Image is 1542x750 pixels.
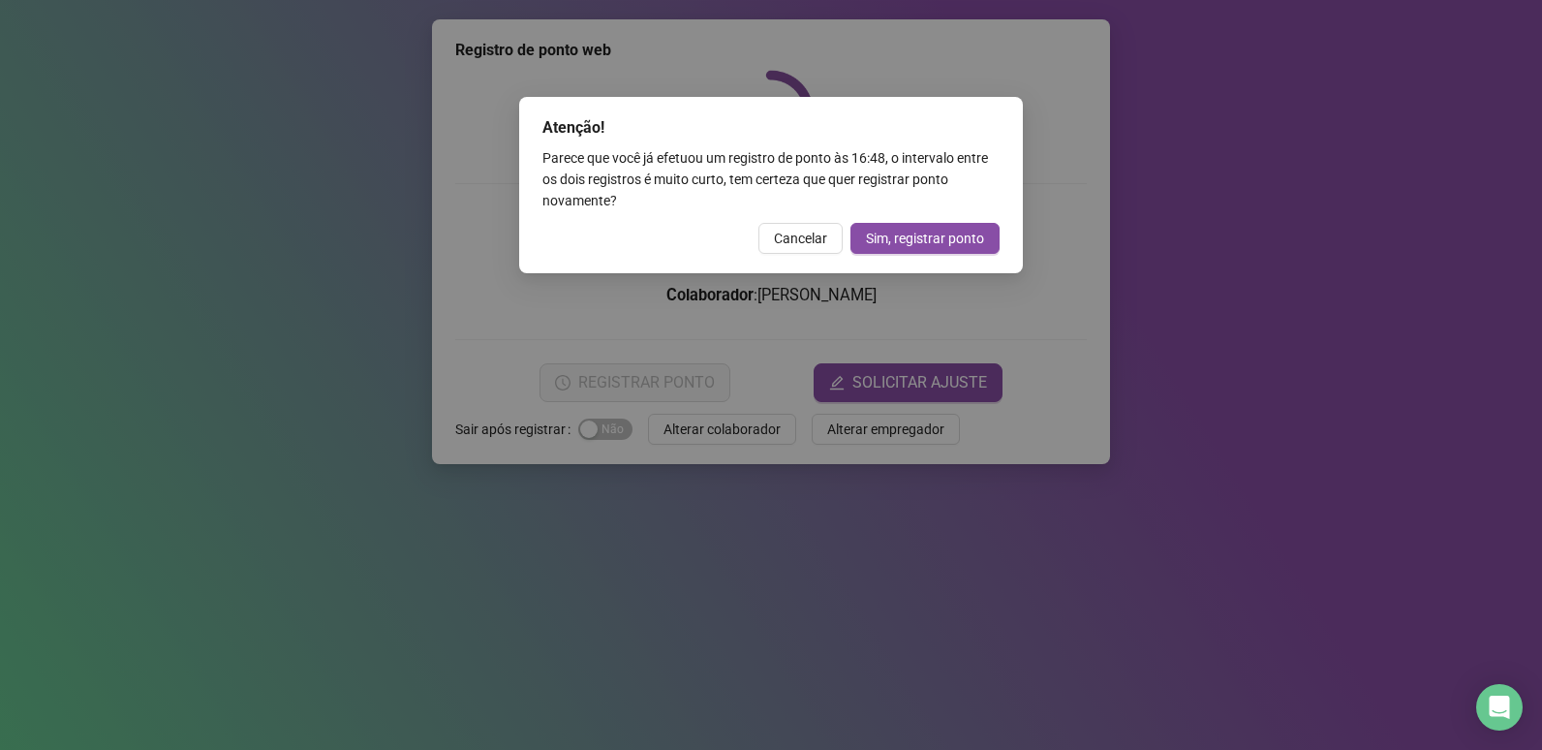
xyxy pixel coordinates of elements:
div: Atenção! [542,116,1000,140]
div: Open Intercom Messenger [1476,684,1523,731]
span: Sim, registrar ponto [866,228,984,249]
button: Sim, registrar ponto [850,223,1000,254]
div: Parece que você já efetuou um registro de ponto às 16:48 , o intervalo entre os dois registros é ... [542,147,1000,211]
button: Cancelar [758,223,843,254]
span: Cancelar [774,228,827,249]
